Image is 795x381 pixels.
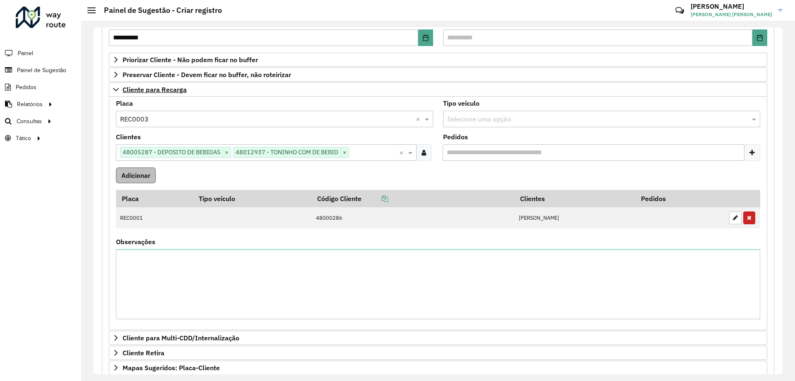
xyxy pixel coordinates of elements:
[116,167,156,183] button: Adicionar
[123,71,291,78] span: Preservar Cliente - Devem ficar no buffer, não roteirizar
[116,98,133,108] label: Placa
[109,68,767,82] a: Preservar Cliente - Devem ficar no buffer, não roteirizar
[416,114,423,124] span: Clear all
[16,83,36,92] span: Pedidos
[691,11,772,18] span: [PERSON_NAME] [PERSON_NAME]
[123,349,164,356] span: Cliente Retira
[123,364,220,371] span: Mapas Sugeridos: Placa-Cliente
[96,6,222,15] h2: Painel de Sugestão - Criar registro
[17,100,43,109] span: Relatórios
[123,56,258,63] span: Priorizar Cliente - Não podem ficar no buffer
[691,2,772,10] h3: [PERSON_NAME]
[18,49,33,58] span: Painel
[109,361,767,375] a: Mapas Sugeridos: Placa-Cliente
[109,346,767,360] a: Cliente Retira
[443,132,468,142] label: Pedidos
[109,97,767,330] div: Cliente para Recarga
[17,117,42,126] span: Consultas
[635,190,725,207] th: Pedidos
[109,331,767,345] a: Cliente para Multi-CDD/Internalização
[340,148,349,158] span: ×
[311,207,515,229] td: 48000286
[116,190,193,207] th: Placa
[116,207,193,229] td: REC0001
[311,190,515,207] th: Código Cliente
[120,147,222,157] span: 48005287 - DEPOSITO DE BEBIDAS
[515,207,636,229] td: [PERSON_NAME]
[752,29,767,46] button: Choose Date
[116,132,141,142] label: Clientes
[399,148,406,158] span: Clear all
[671,2,689,19] a: Contato Rápido
[109,53,767,67] a: Priorizar Cliente - Não podem ficar no buffer
[234,147,340,157] span: 48012937 - TONINHO COM DE BEBID
[123,86,187,93] span: Cliente para Recarga
[361,194,388,203] a: Copiar
[17,66,66,75] span: Painel de Sugestão
[123,335,239,341] span: Cliente para Multi-CDD/Internalização
[418,29,433,46] button: Choose Date
[193,190,311,207] th: Tipo veículo
[515,190,636,207] th: Clientes
[16,134,31,143] span: Tático
[443,98,479,108] label: Tipo veículo
[109,83,767,97] a: Cliente para Recarga
[116,237,155,247] label: Observações
[222,148,231,158] span: ×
